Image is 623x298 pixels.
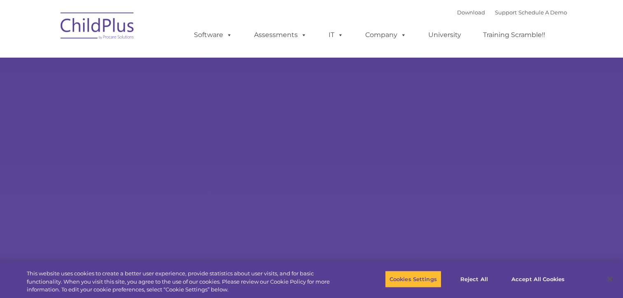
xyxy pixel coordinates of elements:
img: ChildPlus by Procare Solutions [56,7,139,48]
a: Support [495,9,517,16]
a: Download [457,9,485,16]
a: Assessments [246,27,315,43]
a: Company [357,27,415,43]
a: IT [320,27,352,43]
a: Schedule A Demo [518,9,567,16]
button: Accept All Cookies [507,270,569,288]
a: Training Scramble!! [475,27,553,43]
a: University [420,27,469,43]
font: | [457,9,567,16]
div: This website uses cookies to create a better user experience, provide statistics about user visit... [27,270,343,294]
a: Software [186,27,240,43]
button: Close [601,270,619,288]
button: Cookies Settings [385,270,441,288]
button: Reject All [448,270,500,288]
